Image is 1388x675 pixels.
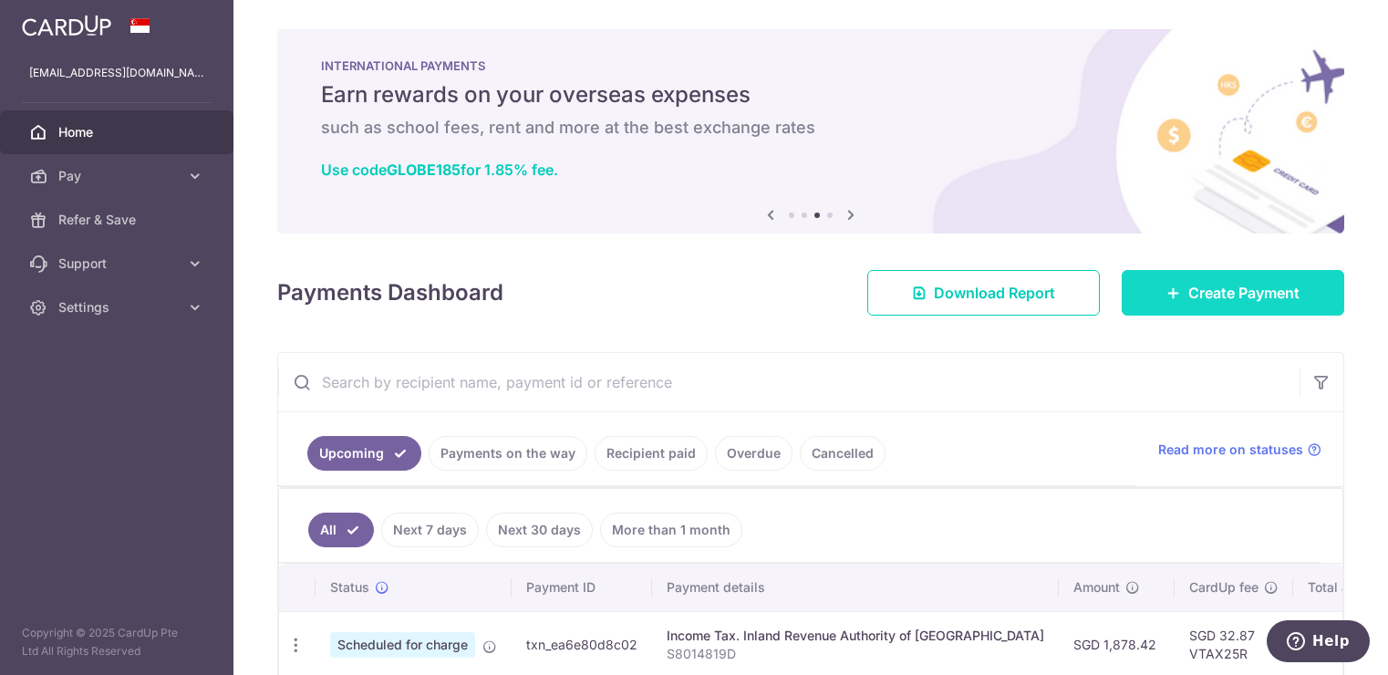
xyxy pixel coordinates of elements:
[800,436,886,471] a: Cancelled
[58,254,179,273] span: Support
[600,513,742,547] a: More than 1 month
[1122,270,1344,316] a: Create Payment
[58,123,179,141] span: Home
[1267,620,1370,666] iframe: Opens a widget where you can find more information
[1308,578,1368,597] span: Total amt.
[1073,578,1120,597] span: Amount
[381,513,479,547] a: Next 7 days
[321,117,1300,139] h6: such as school fees, rent and more at the best exchange rates
[486,513,593,547] a: Next 30 days
[595,436,708,471] a: Recipient paid
[1158,441,1321,459] a: Read more on statuses
[867,270,1100,316] a: Download Report
[715,436,792,471] a: Overdue
[387,161,461,179] b: GLOBE185
[277,276,503,309] h4: Payments Dashboard
[321,80,1300,109] h5: Earn rewards on your overseas expenses
[278,353,1300,411] input: Search by recipient name, payment id or reference
[22,15,111,36] img: CardUp
[330,578,369,597] span: Status
[330,632,475,658] span: Scheduled for charge
[429,436,587,471] a: Payments on the way
[1158,441,1303,459] span: Read more on statuses
[934,282,1055,304] span: Download Report
[58,211,179,229] span: Refer & Save
[652,564,1059,611] th: Payment details
[667,645,1044,663] p: S8014819D
[277,29,1344,234] img: International Payment Banner
[512,564,652,611] th: Payment ID
[321,58,1300,73] p: INTERNATIONAL PAYMENTS
[321,161,558,179] a: Use codeGLOBE185for 1.85% fee.
[307,436,421,471] a: Upcoming
[58,298,179,317] span: Settings
[1189,578,1259,597] span: CardUp fee
[29,64,204,82] p: [EMAIL_ADDRESS][DOMAIN_NAME]
[1188,282,1300,304] span: Create Payment
[667,627,1044,645] div: Income Tax. Inland Revenue Authority of [GEOGRAPHIC_DATA]
[308,513,374,547] a: All
[58,167,179,185] span: Pay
